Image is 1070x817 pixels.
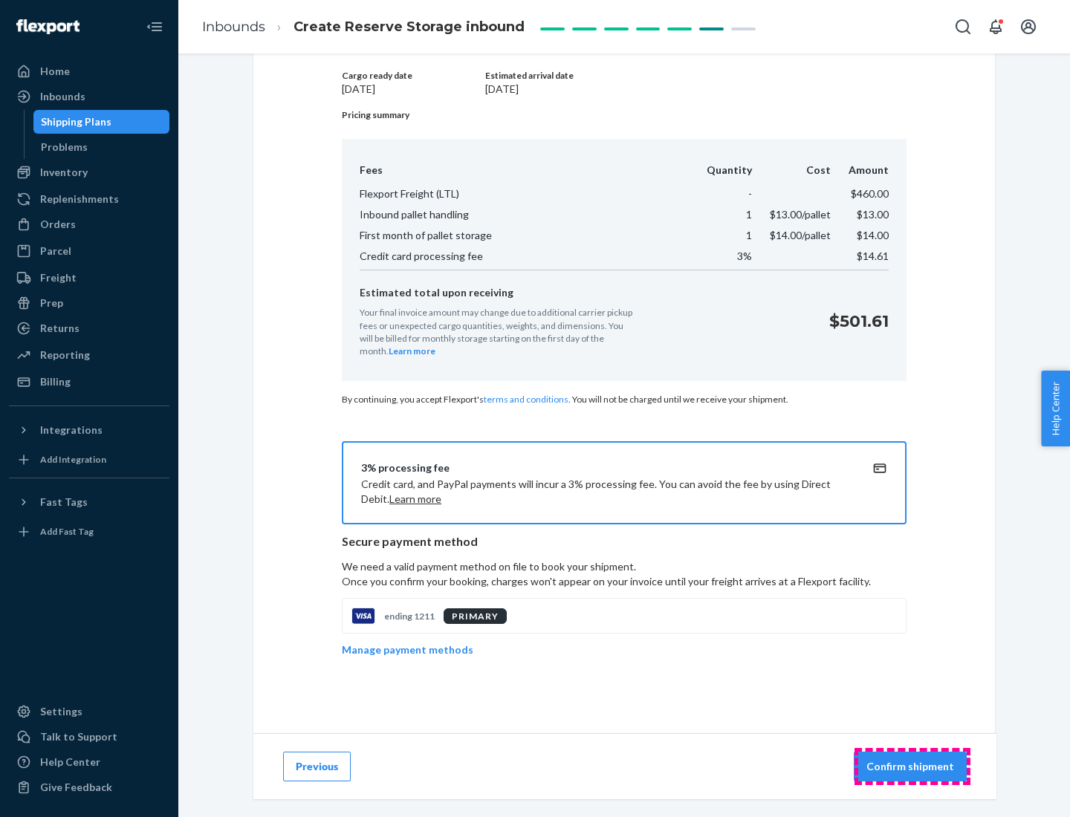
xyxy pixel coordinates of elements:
div: Fast Tags [40,495,88,510]
div: Returns [40,321,80,336]
p: Once you confirm your booking, charges won't appear on your invoice until your freight arrives at... [342,574,907,589]
a: Talk to Support [9,725,169,749]
button: Learn more [389,345,435,357]
a: Reporting [9,343,169,367]
div: Prep [40,296,63,310]
div: Reporting [40,348,90,362]
th: Cost [752,163,831,183]
button: Help Center [1041,371,1070,446]
p: By continuing, you accept Flexport's . You will not be charged until we receive your shipment. [342,393,907,406]
td: 1 [689,225,752,246]
p: [DATE] [342,82,482,97]
th: Fees [360,163,689,183]
div: Add Fast Tag [40,525,94,538]
p: Your final invoice amount may change due to additional carrier pickup fees or unexpected cargo qu... [360,306,635,357]
a: Add Integration [9,448,169,472]
button: Open account menu [1014,12,1043,42]
a: Settings [9,700,169,723]
div: Problems [41,140,88,154]
span: $14.00 /pallet [770,229,831,241]
button: Integrations [9,418,169,442]
a: Shipping Plans [33,110,170,134]
button: Open notifications [981,12,1011,42]
img: Flexport logo [16,19,80,34]
button: Learn more [389,492,441,507]
div: Settings [40,704,82,719]
ol: breadcrumbs [190,5,536,49]
div: Orders [40,217,76,232]
span: $460.00 [851,187,889,200]
div: Home [40,64,70,79]
td: - [689,183,752,204]
p: Estimated total upon receiving [360,285,817,300]
div: Parcel [40,244,71,258]
p: Pricing summary [342,108,907,121]
a: Help Center [9,750,169,774]
p: Credit card, and PayPal payments will incur a 3% processing fee. You can avoid the fee by using D... [361,477,852,507]
th: Amount [831,163,889,183]
button: Give Feedback [9,775,169,799]
a: Add Fast Tag [9,520,169,544]
td: 1 [689,204,752,225]
p: Secure payment method [342,533,907,550]
div: Integrations [40,423,103,437]
div: Inventory [40,165,88,180]
span: Create Reserve Storage inbound [294,19,525,35]
td: Flexport Freight (LTL) [360,183,689,204]
button: Previous [283,752,351,781]
div: Talk to Support [40,729,117,744]
a: Replenishments [9,187,169,211]
a: Billing [9,370,169,394]
span: $13.00 /pallet [770,208,831,221]
td: Credit card processing fee [360,246,689,270]
td: First month of pallet storage [360,225,689,246]
a: Freight [9,266,169,290]
p: Confirm shipment [866,759,954,774]
div: Give Feedback [40,780,112,795]
div: Billing [40,374,71,389]
div: Help Center [40,755,100,769]
div: Replenishments [40,192,119,206]
a: terms and conditions [484,394,568,405]
span: $14.61 [857,250,889,262]
div: Shipping Plans [41,114,111,129]
p: [DATE] [485,82,907,97]
a: Inbounds [9,85,169,108]
p: Manage payment methods [342,642,473,657]
td: 3% [689,246,752,270]
div: Inbounds [40,89,85,104]
button: Fast Tags [9,490,169,514]
a: Inbounds [202,19,265,35]
a: Problems [33,135,170,159]
div: PRIMARY [444,608,507,624]
a: Home [9,59,169,83]
span: $13.00 [857,208,889,221]
div: Add Integration [40,453,106,466]
a: Returns [9,316,169,340]
a: Inventory [9,160,169,184]
a: Prep [9,291,169,315]
p: ending 1211 [384,610,435,622]
p: $501.61 [829,310,889,333]
div: 3% processing fee [361,460,852,475]
button: Open Search Box [948,12,978,42]
div: Freight [40,270,77,285]
a: Parcel [9,239,169,263]
a: Orders [9,212,169,236]
span: $14.00 [857,229,889,241]
button: Close Navigation [140,12,169,42]
p: Cargo ready date [342,69,482,82]
td: Inbound pallet handling [360,204,689,225]
p: We need a valid payment method on file to book your shipment. [342,559,907,589]
p: Estimated arrival date [485,69,907,82]
button: Confirm shipment [854,752,967,781]
th: Quantity [689,163,752,183]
